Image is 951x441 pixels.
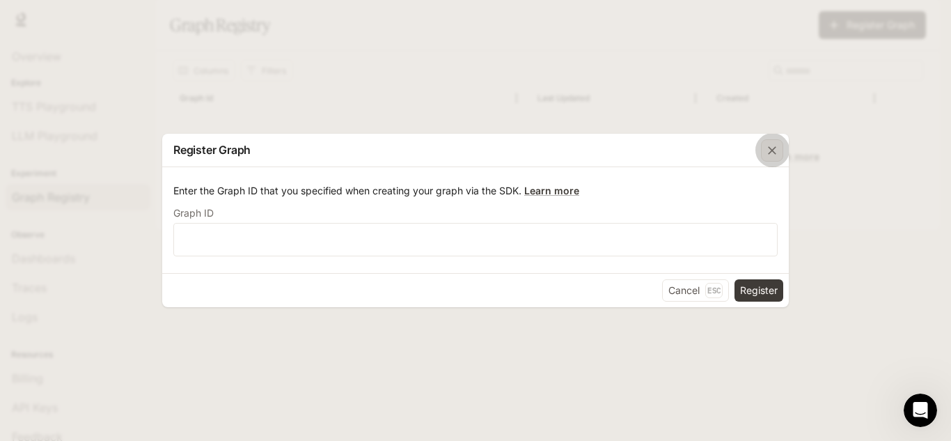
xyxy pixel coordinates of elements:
[734,279,783,302] button: Register
[173,208,214,218] p: Graph ID
[904,394,937,427] iframe: Intercom live chat
[705,283,723,298] p: Esc
[662,279,729,302] button: CancelEsc
[524,185,579,196] a: Learn more
[173,184,778,198] p: Enter the Graph ID that you specified when creating your graph via the SDK.
[173,141,251,158] p: Register Graph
